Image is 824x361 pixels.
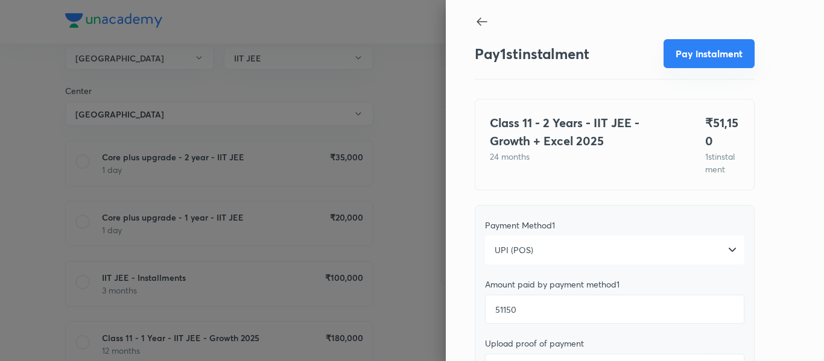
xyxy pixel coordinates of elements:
[475,45,589,63] h3: Pay 1 st instalment
[705,114,740,150] h4: ₹ 51,150
[495,244,533,256] span: UPI (POS)
[485,295,744,324] input: Add amount
[705,150,740,175] p: 1 st instalment
[485,279,744,290] div: Amount paid by payment method 1
[490,114,676,150] h4: Class 11 - 2 Years - IIT JEE - Growth + Excel 2025
[490,150,676,163] p: 24 months
[664,39,755,68] button: Pay instalment
[485,220,744,231] div: Payment Method 1
[485,338,744,349] div: Upload proof of payment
